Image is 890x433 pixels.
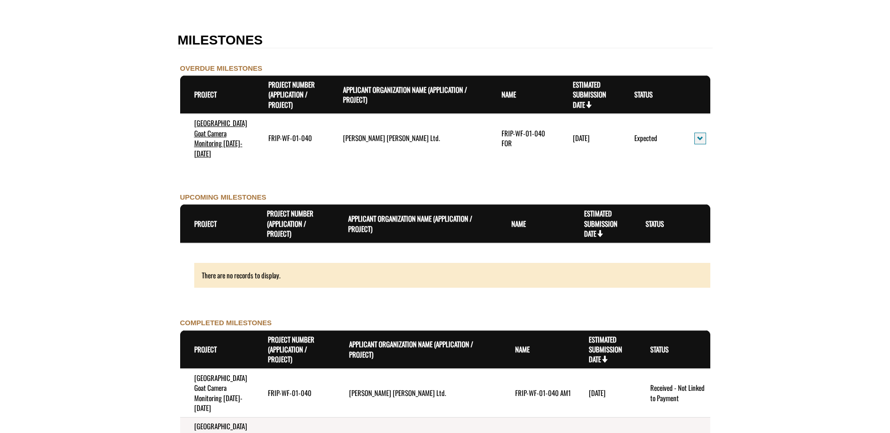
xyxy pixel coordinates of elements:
a: Applicant Organization Name (Application / Project) [348,213,472,233]
a: Name [502,89,516,99]
time: [DATE] [573,133,590,143]
a: FRIP Progress Report - Template .docx [2,11,99,21]
td: FRIP-WF-01-040 FOR [487,114,558,162]
a: Project Number (Application / Project) [268,79,315,110]
a: Project Number (Application / Project) [268,334,314,365]
time: [DATE] [589,388,606,398]
td: West Fraser Mills Ltd. [329,114,488,162]
a: Project [194,344,217,354]
a: Estimated Submission Date [589,334,622,365]
a: Name [515,344,530,354]
a: FRIP Final Report - Template.docx [2,43,87,53]
a: Project [194,89,217,99]
a: Status [646,218,664,229]
td: FRIP-WF-01-040 [254,114,328,162]
a: Estimated Submission Date [573,79,606,110]
a: Project Number (Application / Project) [267,208,313,239]
label: OVERDUE MILESTONES [180,63,263,73]
td: FRIP-WF-01-040 [254,369,335,417]
a: Applicant Organization Name (Application / Project) [349,339,473,359]
a: Name [511,218,526,229]
td: West Fraser Mills Ltd. [335,369,501,417]
a: Estimated Submission Date [584,208,617,239]
div: There are no records to display. [194,263,710,288]
th: Actions [680,76,710,114]
a: Project [194,218,217,229]
td: 12/20/2024 [575,369,636,417]
td: Pinto Creek Canyon Goat Camera Monitoring 2021-2024 [180,369,254,417]
th: Actions [692,205,710,243]
label: COMPLETED MILESTONES [180,318,272,328]
button: action menu [694,133,706,144]
div: There are no records to display. [180,263,710,288]
a: Status [650,344,669,354]
div: --- [2,75,9,85]
td: 3/31/2025 [559,114,620,162]
td: action menu [680,114,710,162]
td: Expected [620,114,681,162]
a: [GEOGRAPHIC_DATA] Goat Camera Monitoring [DATE]-[DATE] [194,118,247,158]
label: Final Reporting Template File [2,32,75,42]
label: File field for users to download amendment request template [2,64,55,74]
h2: MILESTONES [178,33,713,48]
a: Status [634,89,653,99]
td: Pinto Creek Canyon Goat Camera Monitoring 2021-2024 [180,114,255,162]
label: UPCOMING MILESTONES [180,192,266,202]
a: Applicant Organization Name (Application / Project) [343,84,467,105]
td: Received - Not Linked to Payment [636,369,710,417]
td: FRIP-WF-01-040 AM1 [501,369,575,417]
